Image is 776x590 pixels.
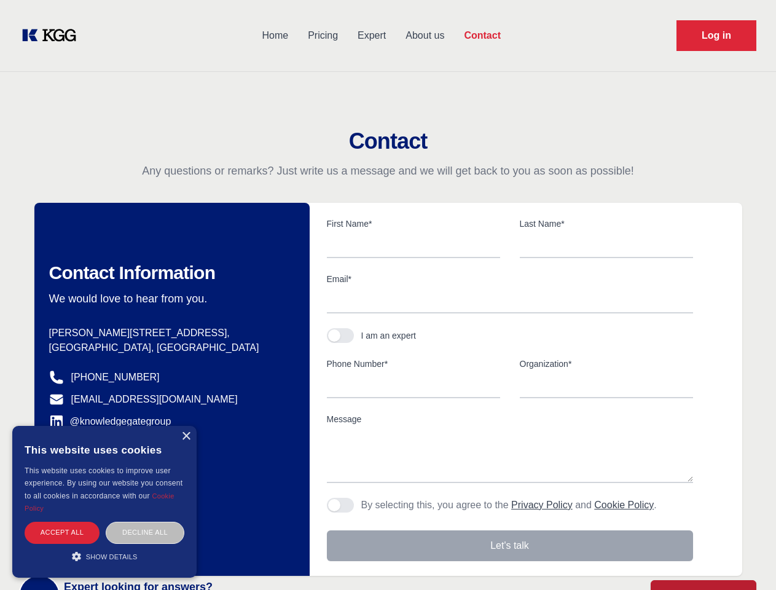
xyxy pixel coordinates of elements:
label: Email* [327,273,693,285]
div: Accept all [25,522,100,543]
a: @knowledgegategroup [49,414,171,429]
span: This website uses cookies to improve user experience. By using our website you consent to all coo... [25,466,182,500]
a: Pricing [298,20,348,52]
a: [EMAIL_ADDRESS][DOMAIN_NAME] [71,392,238,407]
div: This website uses cookies [25,435,184,465]
p: [GEOGRAPHIC_DATA], [GEOGRAPHIC_DATA] [49,340,290,355]
a: Request Demo [676,20,756,51]
div: Close [181,432,190,441]
div: I am an expert [361,329,417,342]
h2: Contact [15,129,761,154]
a: Cookie Policy [594,500,654,510]
a: Home [252,20,298,52]
label: Phone Number* [327,358,500,370]
div: Show details [25,550,184,562]
span: Show details [86,553,138,560]
h2: Contact Information [49,262,290,284]
p: Any questions or remarks? Just write us a message and we will get back to you as soon as possible! [15,163,761,178]
a: Privacy Policy [511,500,573,510]
p: We would love to hear from you. [49,291,290,306]
p: [PERSON_NAME][STREET_ADDRESS], [49,326,290,340]
a: KOL Knowledge Platform: Talk to Key External Experts (KEE) [20,26,86,45]
a: Expert [348,20,396,52]
label: Message [327,413,693,425]
a: Cookie Policy [25,492,174,512]
a: Contact [454,20,511,52]
label: Last Name* [520,218,693,230]
label: First Name* [327,218,500,230]
label: Organization* [520,358,693,370]
a: About us [396,20,454,52]
p: By selecting this, you agree to the and . [361,498,657,513]
div: Decline all [106,522,184,543]
button: Let's talk [327,530,693,561]
a: [PHONE_NUMBER] [71,370,160,385]
iframe: Chat Widget [715,531,776,590]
